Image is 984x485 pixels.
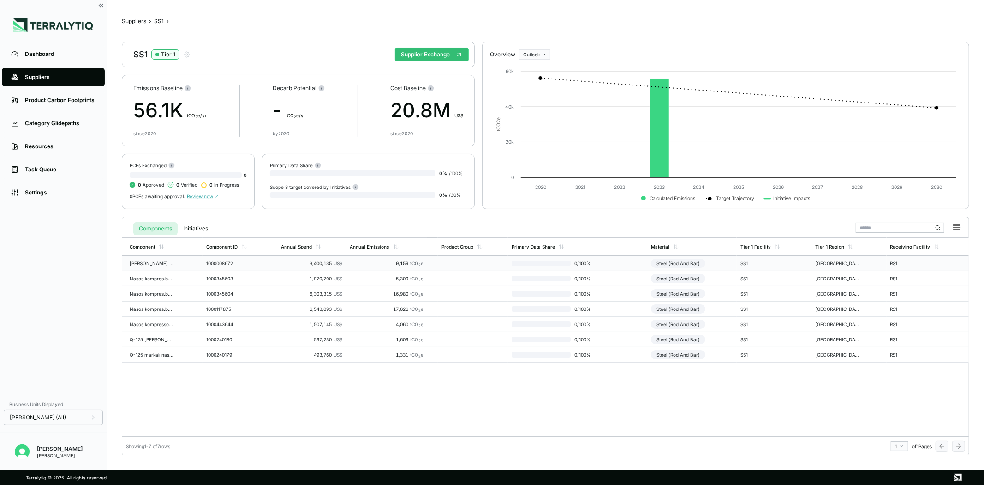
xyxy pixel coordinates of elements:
div: 20.8M [390,96,463,125]
img: Logo [13,18,93,32]
div: RS1 [890,337,935,342]
div: Q-125 markalı nas.kompre.[PERSON_NAME].73,03x7,82 [130,352,174,358]
div: Scope 3 target covered by Initiatives [270,183,359,190]
div: 1,970,700 [281,276,342,281]
span: Review now [187,194,219,199]
span: Verified [176,182,197,188]
span: US$ [334,291,343,297]
text: 0 [511,175,514,180]
div: 9,159 [350,261,423,266]
div: Task Queue [25,166,95,173]
span: t CO e/yr [286,113,305,118]
div: SS1 [740,337,785,342]
div: Product Group [441,244,473,249]
div: SS1 [740,352,785,358]
div: Nasos kompres.borusu 60,32x4,83 J55 [130,276,174,281]
span: tCO e [410,352,423,358]
text: 2022 [614,184,626,190]
span: 0 / 100 % [571,352,600,358]
span: 0 / 100 % [571,276,600,281]
div: SS1 [740,276,785,281]
div: Dashboard [25,50,95,58]
div: - [273,96,325,125]
div: 1000240179 [206,352,250,358]
div: [GEOGRAPHIC_DATA] [815,321,859,327]
span: 0 / 100 % [571,261,600,266]
div: Steel (Rod And Bar) [651,320,705,329]
div: 5,309 [350,276,423,281]
div: [GEOGRAPHIC_DATA] [815,306,859,312]
span: of 1 Pages [912,443,932,449]
div: Component [130,244,155,249]
text: 2025 [733,184,744,190]
button: Outlook [519,49,550,60]
div: Steel (Rod And Bar) [651,259,705,268]
div: Decarb Potential [273,85,325,92]
button: Supplier Exchange [395,48,469,61]
div: 17,626 [350,306,423,312]
span: US$ [454,113,463,118]
span: 0 / 100 % [571,291,600,297]
div: 16,980 [350,291,423,297]
text: 2028 [852,184,863,190]
div: Annual Spend [281,244,312,249]
div: [GEOGRAPHIC_DATA] [815,291,859,297]
div: Product Carbon Footprints [25,97,95,104]
span: 0 % [439,170,447,176]
span: 0 / 100 % [571,306,600,312]
span: › [149,18,151,25]
text: 2023 [654,184,665,190]
button: Components [133,222,178,235]
span: 0 / 100 % [571,337,600,342]
div: Tier 1 [161,51,175,58]
div: Suppliers [25,73,95,81]
sub: 2 [418,309,421,313]
div: Nasos kompres.borusu 73,02x5,51mm P110 [130,306,174,312]
div: PCFs Exchanged [130,162,247,169]
button: Initiatives [178,222,214,235]
text: Target Trajectory [716,195,754,201]
div: Tier 1 Region [815,244,844,249]
button: 1 [891,441,908,451]
div: Nasos kompres.borusu 73,02x5,51 J55 [130,291,174,297]
div: Settings [25,189,95,196]
div: Material [651,244,669,249]
span: [PERSON_NAME] (All) [10,414,66,421]
span: In Progress [209,182,239,188]
span: 0 PCFs awaiting approval. [130,194,185,199]
div: SS1 [133,49,191,60]
span: 0 [244,172,247,178]
div: SS1 [154,18,164,25]
span: US$ [334,337,343,342]
div: RS1 [890,276,935,281]
div: [PERSON_NAME] [37,445,83,453]
div: 1000117875 [206,306,250,312]
div: [GEOGRAPHIC_DATA] [815,276,859,281]
div: 1000008672 [206,261,250,266]
div: SS1 [740,306,785,312]
span: tCO e [410,291,423,297]
div: Cost Baseline [390,85,463,92]
div: Overview [490,51,515,58]
div: Steel (Rod And Bar) [651,274,705,283]
div: SS1 [740,321,785,327]
div: RS1 [890,352,935,358]
div: 1,331 [350,352,423,358]
span: Approved [138,182,164,188]
div: RS1 [890,261,935,266]
div: [PERSON_NAME] NKB 114,3x6,88 P110 [130,261,174,266]
div: Category Glidepaths [25,120,95,127]
div: Primary Data Share [270,162,321,169]
div: 1,609 [350,337,423,342]
span: US$ [334,306,343,312]
text: 2021 [575,184,585,190]
div: 56.1K [133,96,207,125]
div: since 2020 [133,131,156,136]
text: 2020 [535,184,546,190]
text: 2030 [931,184,942,190]
div: [GEOGRAPHIC_DATA] [815,352,859,358]
div: by 2030 [273,131,289,136]
span: / 30 % [449,192,461,198]
text: Initiative Impacts [774,195,811,201]
div: RS1 [890,306,935,312]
